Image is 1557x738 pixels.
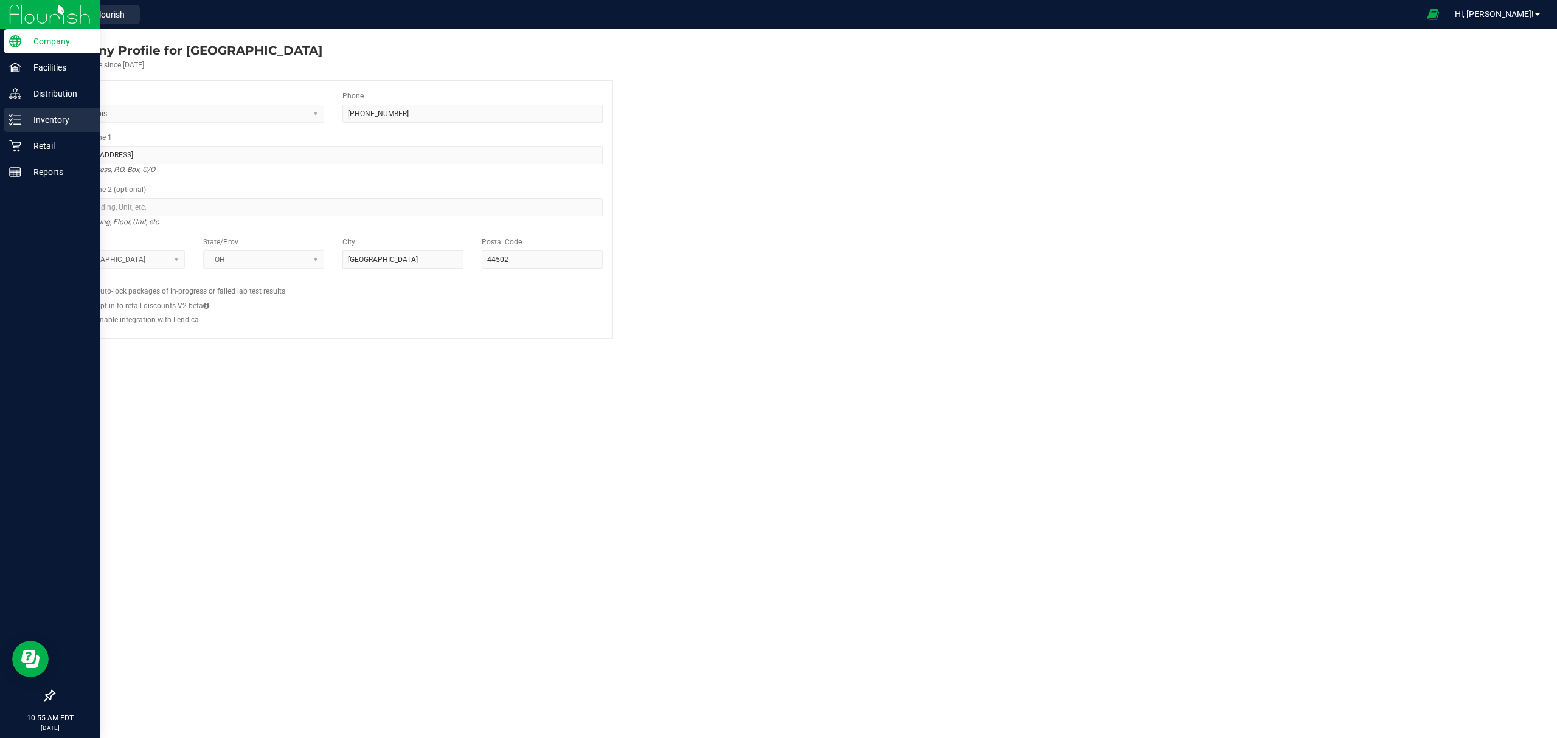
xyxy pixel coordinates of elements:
input: City [342,250,463,269]
inline-svg: Reports [9,166,21,178]
input: Postal Code [482,250,603,269]
inline-svg: Facilities [9,61,21,74]
p: Distribution [21,86,94,101]
span: Open Ecommerce Menu [1420,2,1447,26]
p: Reports [21,165,94,179]
inline-svg: Company [9,35,21,47]
p: [DATE] [5,723,94,733]
inline-svg: Retail [9,140,21,152]
iframe: Resource center [12,641,49,677]
label: Opt in to retail discounts V2 beta [95,300,209,311]
input: Address [64,146,603,164]
label: Enable integration with Lendica [95,314,199,325]
div: Riviera Creek [54,41,322,60]
inline-svg: Inventory [9,114,21,126]
inline-svg: Distribution [9,88,21,100]
p: 10:55 AM EDT [5,712,94,723]
label: Auto-lock packages of in-progress or failed lab test results [95,286,285,297]
label: Phone [342,91,364,102]
label: Address Line 2 (optional) [64,184,146,195]
p: Company [21,34,94,49]
i: Street address, P.O. Box, C/O [64,162,155,177]
p: Inventory [21,112,94,127]
i: Suite, Building, Floor, Unit, etc. [64,215,161,229]
span: Hi, [PERSON_NAME]! [1455,9,1534,19]
label: State/Prov [203,236,238,247]
div: Account active since [DATE] [54,60,322,71]
label: City [342,236,355,247]
h2: Configs [64,278,603,286]
p: Facilities [21,60,94,75]
p: Retail [21,139,94,153]
input: Suite, Building, Unit, etc. [64,198,603,216]
input: (123) 456-7890 [342,105,603,123]
label: Postal Code [482,236,522,247]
